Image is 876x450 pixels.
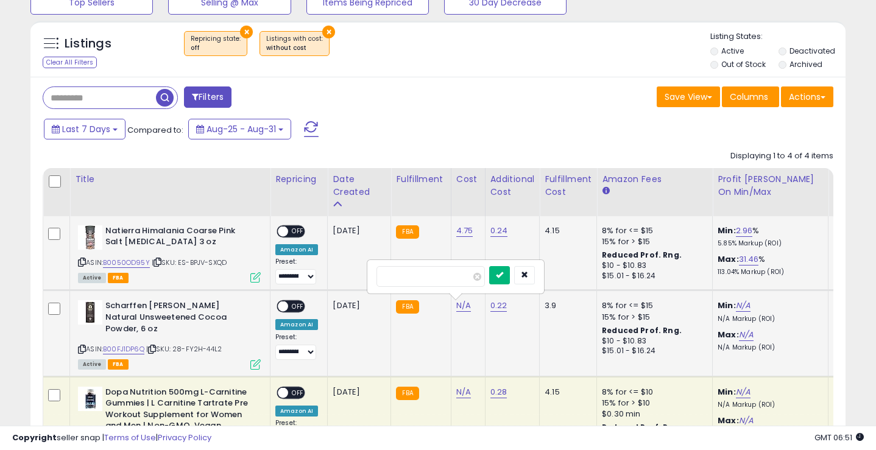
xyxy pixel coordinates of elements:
[602,325,682,336] b: Reduced Prof. Rng.
[456,225,473,237] a: 4.75
[78,273,106,283] span: All listings currently available for purchase on Amazon
[333,225,381,236] div: [DATE]
[288,387,308,398] span: OFF
[158,432,211,443] a: Privacy Policy
[266,34,323,52] span: Listings with cost :
[718,173,823,199] div: Profit [PERSON_NAME] on Min/Max
[718,401,819,409] p: N/A Markup (ROI)
[602,236,703,247] div: 15% for > $15
[275,173,322,186] div: Repricing
[545,173,592,199] div: Fulfillment Cost
[490,300,507,312] a: 0.22
[78,300,102,325] img: 41oHqUHh39L._SL40_.jpg
[275,258,318,285] div: Preset:
[78,300,261,368] div: ASIN:
[188,119,291,139] button: Aug-25 - Aug-31
[78,359,106,370] span: All listings currently available for purchase on Amazon
[275,319,318,330] div: Amazon AI
[275,406,318,417] div: Amazon AI
[105,300,253,337] b: Scharffen [PERSON_NAME] Natural Unsweetened Cocoa Powder, 6 oz
[602,261,703,271] div: $10 - $10.83
[736,225,753,237] a: 2.96
[108,359,129,370] span: FBA
[333,173,386,199] div: Date Created
[602,398,703,409] div: 15% for > $10
[789,59,822,69] label: Archived
[718,268,819,276] p: 113.04% Markup (ROI)
[718,254,819,276] div: %
[288,301,308,312] span: OFF
[545,225,587,236] div: 4.15
[602,387,703,398] div: 8% for <= $10
[718,239,819,248] p: 5.85% Markup (ROI)
[490,225,508,237] a: 0.24
[78,387,102,411] img: 31EsLo5AfsL._SL40_.jpg
[718,315,819,323] p: N/A Markup (ROI)
[718,386,736,398] b: Min:
[146,344,222,354] span: | SKU: 28-FY2H-44L2
[396,387,419,400] small: FBA
[275,244,318,255] div: Amazon AI
[602,250,682,260] b: Reduced Prof. Rng.
[43,57,97,68] div: Clear All Filters
[103,258,150,268] a: B0050OD95Y
[333,300,381,311] div: [DATE]
[103,344,144,354] a: B00FJ1DP6Q
[240,26,253,38] button: ×
[333,387,381,398] div: [DATE]
[602,186,609,197] small: Amazon Fees.
[602,173,707,186] div: Amazon Fees
[602,225,703,236] div: 8% for <= $15
[739,253,759,265] a: 31.46
[657,86,720,107] button: Save View
[12,432,57,443] strong: Copyright
[730,91,768,103] span: Columns
[602,409,703,420] div: $0.30 min
[44,119,125,139] button: Last 7 Days
[739,329,754,341] a: N/A
[814,432,864,443] span: 2025-09-8 06:51 GMT
[789,46,835,56] label: Deactivated
[721,59,766,69] label: Out of Stock
[456,173,480,186] div: Cost
[736,386,751,398] a: N/A
[62,123,110,135] span: Last 7 Days
[736,300,751,312] a: N/A
[396,173,445,186] div: Fulfillment
[396,300,419,314] small: FBA
[602,271,703,281] div: $15.01 - $16.24
[545,387,587,398] div: 4.15
[718,253,739,265] b: Max:
[75,173,265,186] div: Title
[718,300,736,311] b: Min:
[184,86,231,108] button: Filters
[718,343,819,352] p: N/A Markup (ROI)
[490,173,535,199] div: Additional Cost
[288,226,308,236] span: OFF
[602,300,703,311] div: 8% for <= $15
[275,333,318,360] div: Preset:
[718,225,819,248] div: %
[456,386,471,398] a: N/A
[78,225,261,282] div: ASIN:
[490,386,507,398] a: 0.28
[456,300,471,312] a: N/A
[78,225,102,250] img: 41itWEqDJZL._SL40_.jpg
[602,336,703,346] div: $10 - $10.83
[781,86,833,107] button: Actions
[191,34,241,52] span: Repricing state :
[127,124,183,136] span: Compared to:
[105,225,253,251] b: Natierra Himalania Coarse Pink Salt [MEDICAL_DATA] 3 oz
[266,44,323,52] div: without cost
[718,225,736,236] b: Min:
[718,329,739,340] b: Max:
[721,46,744,56] label: Active
[191,44,241,52] div: off
[730,150,833,162] div: Displaying 1 to 4 of 4 items
[108,273,129,283] span: FBA
[104,432,156,443] a: Terms of Use
[396,225,419,239] small: FBA
[152,258,227,267] span: | SKU: ES-BPJV-SXQD
[12,432,211,444] div: seller snap | |
[710,31,846,43] p: Listing States:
